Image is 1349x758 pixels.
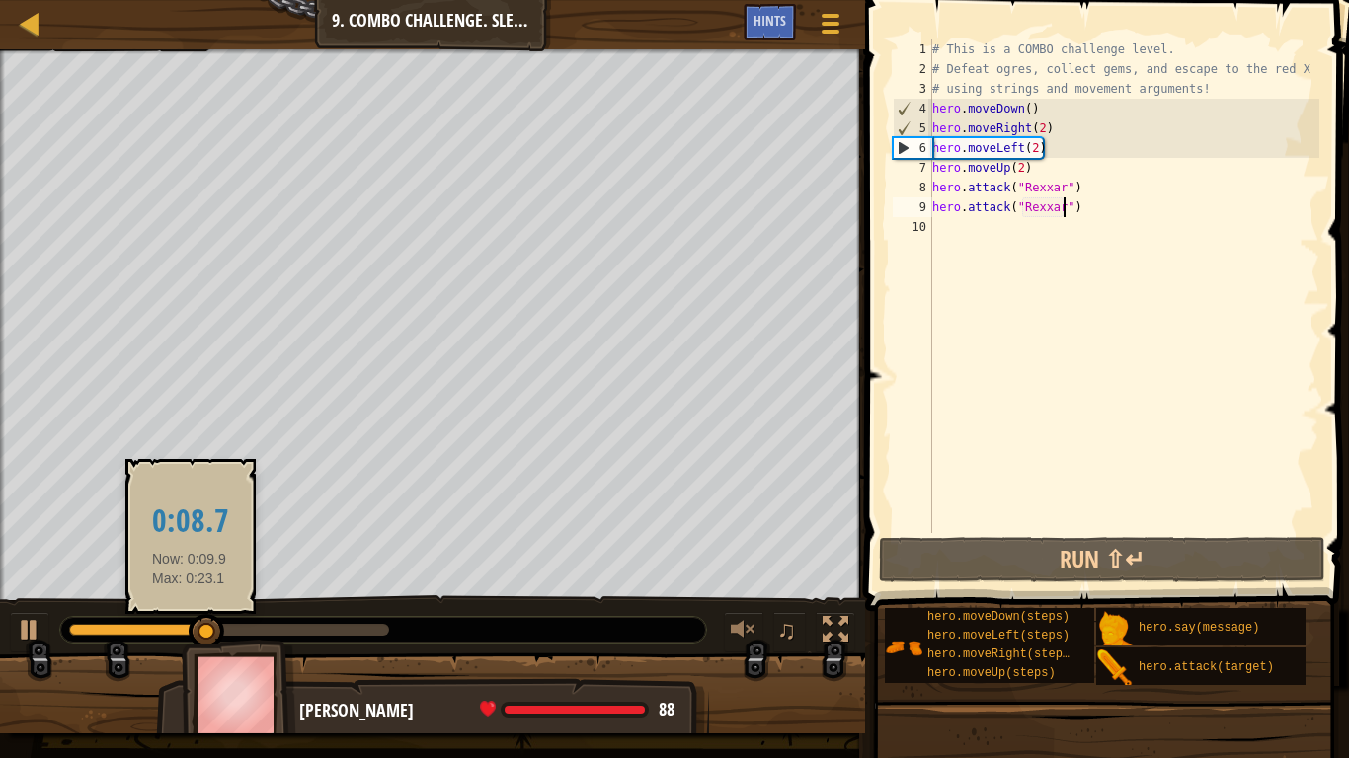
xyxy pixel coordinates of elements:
button: Toggle fullscreen [816,612,855,652]
div: 7 [893,158,932,178]
span: 88 [659,697,674,721]
span: ♫ [777,615,797,644]
img: portrait.png [1096,610,1134,647]
div: health: 88 / 88 [480,701,674,719]
div: 8 [893,178,932,197]
button: Run ⇧↵ [879,537,1325,582]
span: hero.moveDown(steps) [927,610,1070,624]
span: hero.moveLeft(steps) [927,629,1070,643]
span: hero.say(message) [1139,621,1259,635]
div: 9 [893,197,932,217]
button: Show game menu [806,4,855,50]
img: portrait.png [885,629,922,666]
div: 4 [894,99,932,118]
div: 2 [893,59,932,79]
span: hero.attack(target) [1139,660,1274,674]
button: Adjust volume [724,612,763,652]
h2: 0:08.7 [152,504,229,539]
div: 10 [893,217,932,237]
div: [PERSON_NAME] [299,698,689,723]
img: thang_avatar_frame.png [182,640,296,749]
span: hero.moveRight(steps) [927,647,1076,661]
div: Now: 0:09.9 Max: 0:23.1 [138,476,243,597]
div: 5 [894,118,932,138]
img: portrait.png [1096,649,1134,687]
div: 6 [894,138,932,158]
span: hero.moveUp(steps) [927,666,1056,680]
button: Ctrl + P: Play [10,612,49,652]
button: ♫ [773,612,807,652]
span: Hints [754,11,786,30]
div: 1 [893,39,932,59]
div: 3 [893,79,932,99]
